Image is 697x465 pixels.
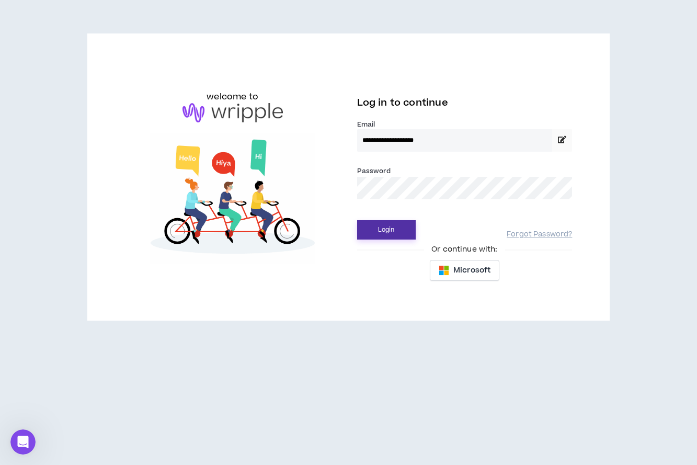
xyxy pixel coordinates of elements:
[430,260,499,281] button: Microsoft
[357,166,391,176] label: Password
[507,230,572,240] a: Forgot Password?
[182,103,283,123] img: logo-brand.png
[424,244,505,255] span: Or continue with:
[357,220,416,240] button: Login
[357,120,573,129] label: Email
[357,96,448,109] span: Log in to continue
[10,429,36,455] iframe: Intercom live chat
[125,133,340,264] img: Welcome to Wripple
[453,265,490,276] span: Microsoft
[207,90,258,103] h6: welcome to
